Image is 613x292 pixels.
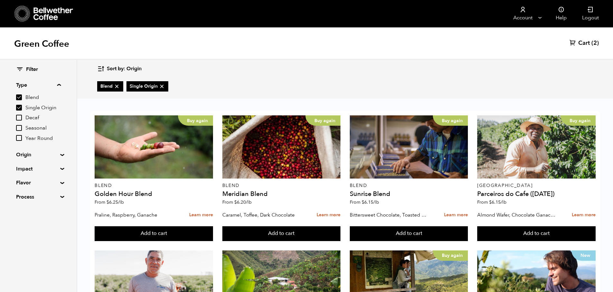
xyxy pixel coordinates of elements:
span: Blend [25,94,61,101]
bdi: 6.20 [234,199,252,205]
summary: Origin [16,151,60,159]
span: (2) [591,39,599,47]
p: Blend [222,183,341,188]
a: Learn more [317,208,340,222]
a: Buy again [477,115,596,179]
span: Year Round [25,135,61,142]
span: $ [362,199,364,205]
span: Blend [100,83,120,90]
input: Single Origin [16,105,22,111]
span: From [350,199,379,205]
span: /lb [118,199,124,205]
p: Buy again [433,250,468,261]
summary: Impact [16,165,60,173]
p: Buy again [305,115,340,126]
button: Add to cart [222,226,341,241]
a: Buy again [350,115,468,179]
button: Add to cart [350,226,468,241]
button: Add to cart [477,226,596,241]
button: Sort by: Origin [97,61,142,76]
span: /lb [246,199,252,205]
span: Decaf [25,114,61,122]
a: Learn more [444,208,468,222]
p: Bittersweet Chocolate, Toasted Marshmallow, Candied Orange, Praline [350,210,430,220]
span: From [222,199,252,205]
span: From [95,199,124,205]
input: Year Round [16,135,22,141]
span: /lb [501,199,506,205]
p: Blend [95,183,213,188]
a: Learn more [572,208,596,222]
h4: Golden Hour Blend [95,191,213,197]
button: Add to cart [95,226,213,241]
input: Decaf [16,115,22,121]
a: Cart (2) [570,39,599,47]
p: Buy again [178,115,213,126]
summary: Flavor [16,179,60,187]
span: /lb [373,199,379,205]
h4: Sunrise Blend [350,191,468,197]
span: Single Origin [130,83,165,90]
h1: Green Coffee [14,38,69,50]
p: Blend [350,183,468,188]
a: Buy again [222,115,341,179]
p: Caramel, Toffee, Dark Chocolate [222,210,303,220]
p: Buy again [561,115,596,126]
summary: Process [16,193,60,201]
bdi: 6.15 [489,199,506,205]
p: Buy again [433,115,468,126]
span: $ [234,199,237,205]
bdi: 6.25 [107,199,124,205]
p: New [571,250,596,261]
a: Buy again [95,115,213,179]
summary: Type [16,81,61,89]
p: [GEOGRAPHIC_DATA] [477,183,596,188]
input: Seasonal [16,125,22,131]
p: Almond Wafer, Chocolate Ganache, Bing Cherry [477,210,558,220]
h4: Meridian Blend [222,191,341,197]
bdi: 6.15 [362,199,379,205]
p: Praline, Raspberry, Ganache [95,210,175,220]
h4: Parceiros do Cafe ([DATE]) [477,191,596,197]
span: From [477,199,506,205]
span: Seasonal [25,125,61,132]
span: Sort by: Origin [107,65,142,73]
span: Cart [578,39,590,47]
span: Single Origin [25,104,61,112]
a: Learn more [189,208,213,222]
span: Filter [26,66,38,73]
span: $ [489,199,492,205]
input: Blend [16,94,22,100]
span: $ [107,199,109,205]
